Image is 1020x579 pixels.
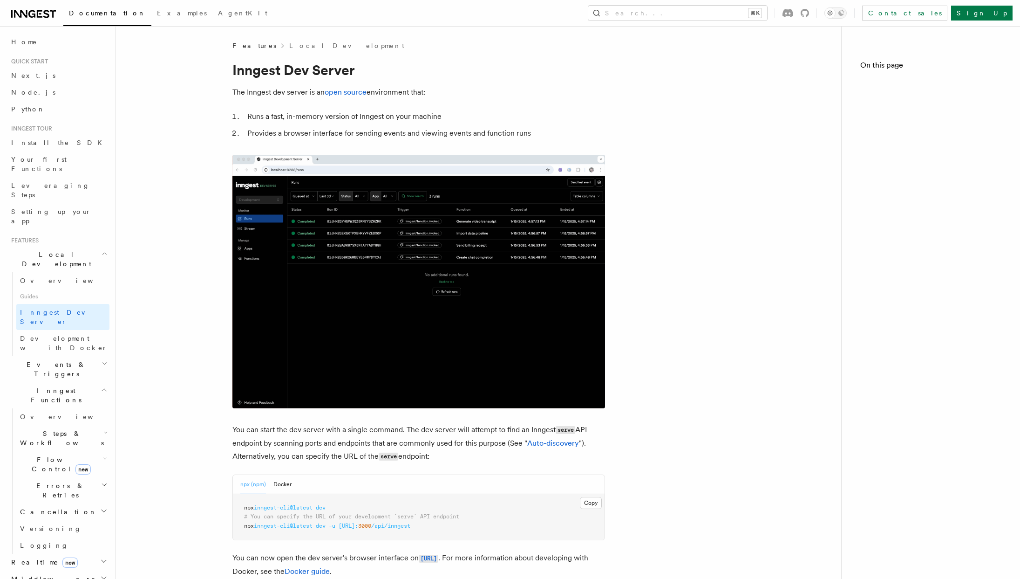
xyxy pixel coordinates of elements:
span: Realtime [7,558,78,567]
code: serve [556,426,575,434]
span: Cancellation [16,507,97,517]
span: Inngest Functions [7,386,101,405]
span: inngest-cli@latest [254,504,313,511]
button: Copy [580,497,602,509]
button: Events & Triggers [7,356,109,382]
button: Realtimenew [7,554,109,571]
a: Inngest Dev Server [16,304,109,330]
button: Cancellation [16,503,109,520]
a: AgentKit [212,3,273,25]
div: Local Development [7,272,109,356]
button: Inngest Functions [7,382,109,408]
a: Local Development [289,41,404,50]
span: dev [316,523,326,529]
span: Leveraging Steps [11,182,90,199]
a: Logging [16,537,109,554]
span: Local Development [7,250,102,269]
a: Overview [16,408,109,425]
span: inngest-cli@latest [254,523,313,529]
a: Overview [16,272,109,289]
a: Setting up your app [7,203,109,229]
span: Inngest Dev Server [20,309,100,325]
li: Runs a fast, in-memory version of Inngest on your machine [245,110,605,123]
button: Docker [273,475,292,494]
li: Provides a browser interface for sending events and viewing events and function runs [245,127,605,140]
span: Python [11,105,45,113]
a: Examples [151,3,212,25]
button: Flow Controlnew [16,451,109,477]
a: Documentation [63,3,151,26]
span: Guides [16,289,109,304]
a: Your first Functions [7,151,109,177]
span: new [62,558,78,568]
button: Toggle dark mode [824,7,847,19]
span: -u [329,523,335,529]
button: Local Development [7,246,109,272]
code: serve [379,453,398,461]
a: Sign Up [951,6,1013,21]
button: npx (npm) [240,475,266,494]
span: Setting up your app [11,208,91,225]
span: Logging [20,542,68,549]
a: Contact sales [862,6,947,21]
span: Node.js [11,89,55,96]
div: Inngest Functions [7,408,109,554]
span: Examples [157,9,207,17]
span: Development with Docker [20,335,108,352]
span: Flow Control [16,455,102,474]
h1: Inngest Dev Server [232,62,605,78]
span: Errors & Retries [16,481,101,500]
span: AgentKit [218,9,267,17]
a: Node.js [7,84,109,101]
p: The Inngest dev server is an environment that: [232,86,605,99]
span: Install the SDK [11,139,108,146]
a: Auto-discovery [527,439,579,448]
span: npx [244,523,254,529]
a: Development with Docker [16,330,109,356]
p: You can now open the dev server's browser interface on . For more information about developing wi... [232,551,605,578]
a: Leveraging Steps [7,177,109,203]
a: Python [7,101,109,117]
button: Search...⌘K [588,6,767,21]
span: Features [232,41,276,50]
span: Overview [20,413,116,420]
span: [URL]: [339,523,358,529]
span: Events & Triggers [7,360,102,379]
span: Steps & Workflows [16,429,104,448]
h4: On this page [860,60,1001,75]
span: new [75,464,91,475]
span: Overview [20,277,116,284]
a: Home [7,34,109,50]
a: [URL] [419,553,438,562]
a: Next.js [7,67,109,84]
span: /api/inngest [371,523,410,529]
span: Next.js [11,72,55,79]
span: dev [316,504,326,511]
kbd: ⌘K [748,8,762,18]
span: 3000 [358,523,371,529]
a: Versioning [16,520,109,537]
span: Versioning [20,525,82,532]
button: Errors & Retries [16,477,109,503]
p: You can start the dev server with a single command. The dev server will attempt to find an Innges... [232,423,605,463]
span: Documentation [69,9,146,17]
span: Home [11,37,37,47]
span: Your first Functions [11,156,67,172]
span: Features [7,237,39,244]
img: Dev Server Demo [232,155,605,408]
span: npx [244,504,254,511]
a: Install the SDK [7,134,109,151]
a: open source [325,88,367,96]
span: # You can specify the URL of your development `serve` API endpoint [244,513,459,520]
a: Docker guide [285,567,330,576]
span: Quick start [7,58,48,65]
span: Inngest tour [7,125,52,132]
code: [URL] [419,555,438,563]
button: Steps & Workflows [16,425,109,451]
